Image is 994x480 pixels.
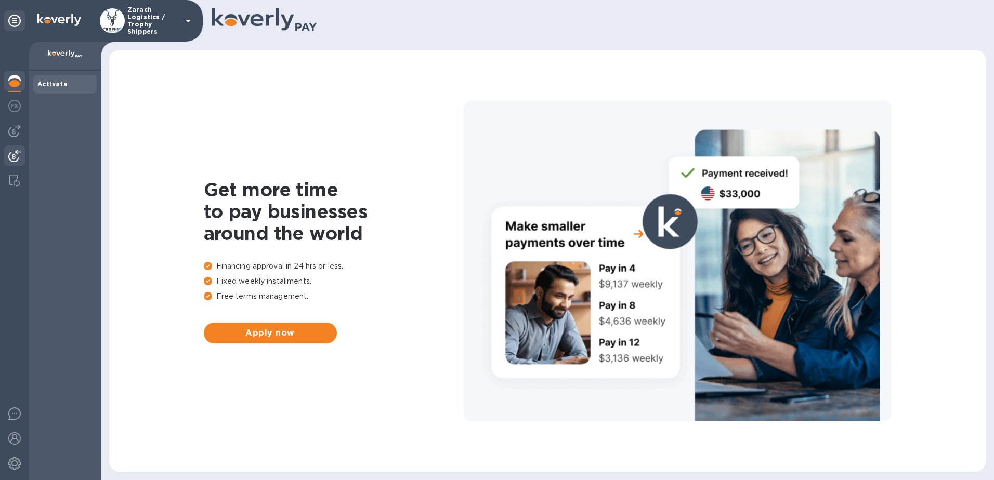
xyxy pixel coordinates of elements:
b: Activate [37,80,68,88]
p: Financing approval in 24 hrs or less. [204,261,464,272]
p: Fixed weekly installments. [204,276,464,287]
span: Apply now [212,327,329,339]
p: Zarach Logistics / Trophy Shippers [127,6,179,35]
button: Apply now [204,323,337,343]
p: Free terms management. [204,291,464,302]
img: Foreign exchange [8,100,21,112]
h1: Get more time to pay businesses around the world [204,179,464,244]
img: Logo [37,14,81,26]
div: Unpin categories [4,10,25,31]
